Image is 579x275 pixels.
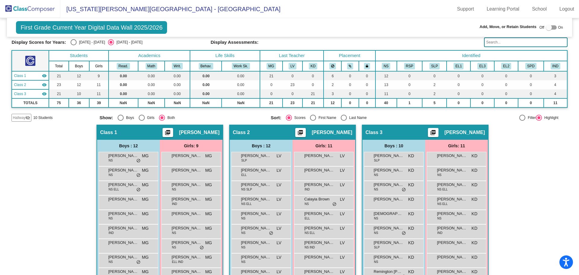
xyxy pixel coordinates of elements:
[109,71,138,80] td: 0.00
[375,71,397,80] td: 12
[60,4,280,14] span: [US_STATE][PERSON_NAME][GEOGRAPHIC_DATA] - [GEOGRAPHIC_DATA]
[437,196,467,202] span: [PERSON_NAME]
[205,196,212,203] span: MG
[232,63,250,69] button: Work Sk.
[199,63,213,69] button: Behav.
[241,158,247,163] span: SLP
[425,140,488,152] div: Girls: 11
[472,196,477,203] span: KD
[114,40,142,45] div: [DATE] - [DATE]
[544,89,567,98] td: 4
[437,216,441,221] span: NS
[71,39,142,45] mat-radio-group: Select an option
[397,80,422,89] td: 0
[555,4,579,14] a: Logout
[241,196,271,202] span: [PERSON_NAME]
[527,4,552,14] a: School
[89,80,109,89] td: 11
[108,240,138,246] span: [PERSON_NAME]
[109,89,138,98] td: 0.00
[408,153,414,159] span: KD
[518,80,544,89] td: 0
[484,37,567,47] input: Search...
[375,89,397,98] td: 11
[172,63,183,69] button: Writ.
[375,50,567,61] th: Identified
[304,240,334,246] span: [PERSON_NAME]
[408,211,414,217] span: KD
[452,4,479,14] a: Support
[437,173,441,177] span: NS
[558,25,563,30] span: On
[397,71,422,80] td: 0
[190,89,222,98] td: 0.00
[241,216,245,221] span: NS
[211,40,259,45] span: Display Assessments:
[375,61,397,71] th: Needs Structure
[241,167,271,173] span: [PERSON_NAME]
[472,153,477,159] span: KD
[163,128,173,137] button: Print Students Details
[470,80,494,89] td: 0
[362,140,425,152] div: Boys : 10
[142,225,149,232] span: MG
[447,71,470,80] td: 0
[422,61,447,71] th: Speech
[267,63,276,69] button: MG
[42,73,47,78] mat-icon: visibility
[437,182,467,188] span: [PERSON_NAME]
[332,202,337,207] span: do_not_disturb_alt
[472,167,477,174] span: KD
[100,115,266,121] mat-radio-group: Select an option
[136,158,141,163] span: do_not_disturb_alt
[341,80,359,89] td: 0
[302,61,324,71] th: Kathryn Diaz
[190,50,260,61] th: Life Skills
[109,187,119,192] span: NS ELL
[374,196,404,202] span: [PERSON_NAME]
[269,231,273,236] span: do_not_disturb_alt
[404,63,415,69] button: RSP
[190,71,222,80] td: 0.00
[479,24,536,30] span: Add, Move, or Retain Students
[340,153,345,159] span: LV
[241,153,271,159] span: [PERSON_NAME]
[447,61,470,71] th: English Language Learner
[109,50,190,61] th: Academics
[312,130,352,136] span: [PERSON_NAME]
[447,89,470,98] td: 0
[117,63,130,69] button: Read.
[340,196,345,203] span: LV
[477,63,487,69] button: EL3
[374,167,404,173] span: [PERSON_NAME]
[277,167,281,174] span: LV
[544,80,567,89] td: 4
[445,130,485,136] span: [PERSON_NAME]
[271,115,438,121] mat-radio-group: Select an option
[494,89,518,98] td: 0
[222,89,260,98] td: 0.00
[304,225,334,231] span: [PERSON_NAME]
[374,216,378,221] span: NS
[260,98,283,107] td: 21
[109,231,114,235] span: IND
[542,115,558,120] div: Highlight
[233,130,250,136] span: Class 2
[138,80,165,89] td: 0.00
[12,89,49,98] td: Kathryn Diaz - No Class Name
[108,167,138,173] span: [PERSON_NAME]
[49,89,69,98] td: 21
[374,153,404,159] span: [PERSON_NAME]
[525,63,536,69] button: SPD
[260,71,283,80] td: 21
[69,98,89,107] td: 36
[340,211,345,217] span: LV
[472,225,477,232] span: KD
[305,231,315,235] span: NS ELL
[292,115,305,120] div: Scores
[359,61,375,71] th: Keep with teacher
[447,80,470,89] td: 0
[241,187,252,192] span: NS SLP
[69,71,89,80] td: 12
[324,98,341,107] td: 12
